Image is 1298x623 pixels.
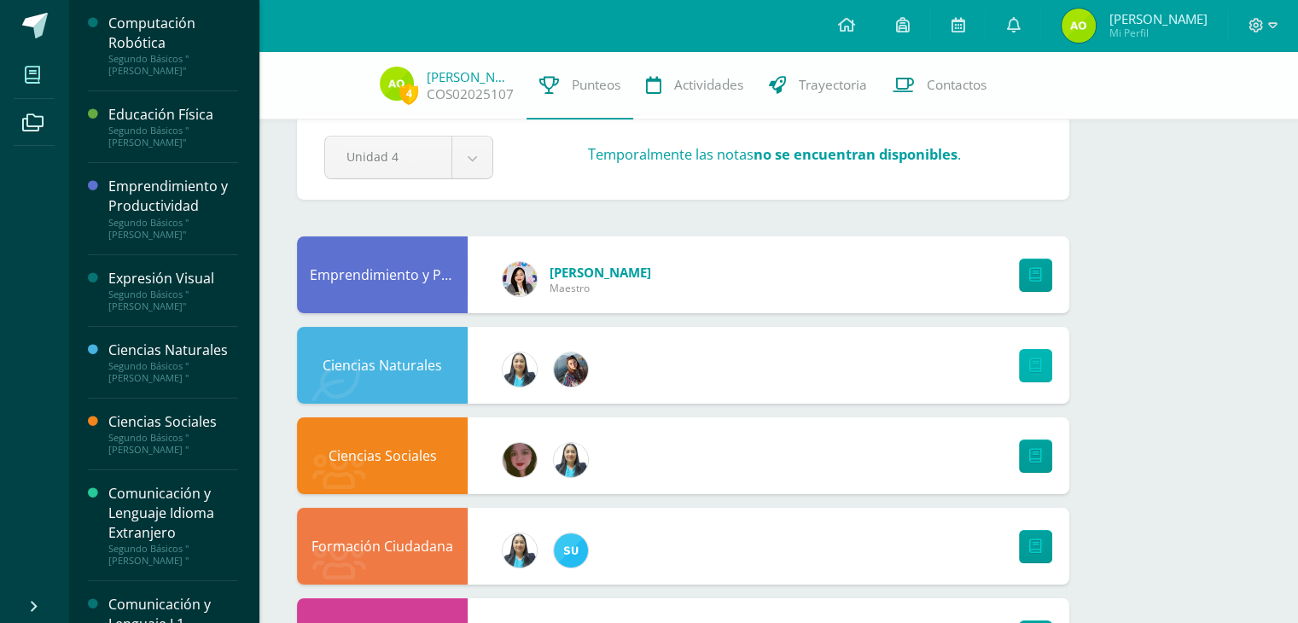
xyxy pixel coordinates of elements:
[108,484,238,567] a: Comunicación y Lenguaje Idioma ExtranjeroSegundo Básicos "[PERSON_NAME] "
[108,543,238,567] div: Segundo Básicos "[PERSON_NAME] "
[503,262,537,296] img: b90181085311acfc4af352b3eb5c8d13.png
[554,533,588,568] img: 14471758ff6613f552bde5ba870308b6.png
[427,68,512,85] a: [PERSON_NAME]
[108,412,238,456] a: Ciencias SocialesSegundo Básicos "[PERSON_NAME] "
[108,432,238,456] div: Segundo Básicos "[PERSON_NAME] "
[503,352,537,387] img: 49168807a2b8cca0ef2119beca2bd5ad.png
[550,281,651,295] span: Maestro
[108,177,238,216] div: Emprendimiento y Productividad
[503,443,537,477] img: 76ba8faa5d35b300633ec217a03f91ef.png
[108,14,238,53] div: Computación Robótica
[1109,10,1207,27] span: [PERSON_NAME]
[754,145,957,164] strong: no se encuentran disponibles
[108,125,238,148] div: Segundo Básicos "[PERSON_NAME]"
[108,412,238,432] div: Ciencias Sociales
[108,288,238,312] div: Segundo Básicos "[PERSON_NAME]"
[297,508,468,585] div: Formación Ciudadana
[588,145,961,164] h3: Temporalmente las notas .
[108,14,238,77] a: Computación RobóticaSegundo Básicos "[PERSON_NAME]"
[399,83,418,104] span: 4
[427,85,514,103] a: COS02025107
[108,177,238,240] a: Emprendimiento y ProductividadSegundo Básicos "[PERSON_NAME]"
[554,443,588,477] img: 49168807a2b8cca0ef2119beca2bd5ad.png
[554,352,588,387] img: d92453980a0c17c7f1405f738076ad71.png
[550,264,651,281] a: [PERSON_NAME]
[380,67,414,101] img: c1e7ec6d7815fd3bae654ef667cae21c.png
[108,105,238,125] div: Educación Física
[527,51,633,119] a: Punteos
[108,341,238,384] a: Ciencias NaturalesSegundo Básicos "[PERSON_NAME] "
[108,53,238,77] div: Segundo Básicos "[PERSON_NAME]"
[297,417,468,494] div: Ciencias Sociales
[346,137,430,177] span: Unidad 4
[1062,9,1096,43] img: c1e7ec6d7815fd3bae654ef667cae21c.png
[108,269,238,312] a: Expresión VisualSegundo Básicos "[PERSON_NAME]"
[297,236,468,313] div: Emprendimiento y Productividad
[325,137,492,178] a: Unidad 4
[108,217,238,241] div: Segundo Básicos "[PERSON_NAME]"
[633,51,756,119] a: Actividades
[756,51,880,119] a: Trayectoria
[880,51,999,119] a: Contactos
[572,76,620,94] span: Punteos
[674,76,743,94] span: Actividades
[108,484,238,543] div: Comunicación y Lenguaje Idioma Extranjero
[108,360,238,384] div: Segundo Básicos "[PERSON_NAME] "
[799,76,867,94] span: Trayectoria
[108,341,238,360] div: Ciencias Naturales
[108,269,238,288] div: Expresión Visual
[297,327,468,404] div: Ciencias Naturales
[503,533,537,568] img: 49168807a2b8cca0ef2119beca2bd5ad.png
[108,105,238,148] a: Educación FísicaSegundo Básicos "[PERSON_NAME]"
[927,76,987,94] span: Contactos
[1109,26,1207,40] span: Mi Perfil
